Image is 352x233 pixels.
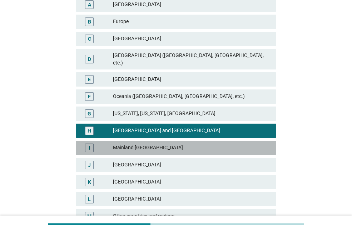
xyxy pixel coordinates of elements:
div: K [88,178,91,186]
div: C [88,35,91,42]
div: Mainland [GEOGRAPHIC_DATA] [113,144,271,152]
div: [GEOGRAPHIC_DATA] [113,75,271,84]
div: [GEOGRAPHIC_DATA] [113,195,271,203]
div: [GEOGRAPHIC_DATA] [113,178,271,186]
div: [US_STATE], [US_STATE], [GEOGRAPHIC_DATA] [113,109,271,118]
div: [GEOGRAPHIC_DATA] [113,35,271,43]
div: A [88,1,91,8]
div: G [88,110,91,117]
div: M [87,212,91,220]
div: F [88,93,91,100]
div: Oceania ([GEOGRAPHIC_DATA], [GEOGRAPHIC_DATA], etc.) [113,92,271,101]
div: [GEOGRAPHIC_DATA] [113,161,271,169]
div: Europe [113,17,271,26]
div: I [89,144,90,151]
div: J [88,161,91,169]
div: [GEOGRAPHIC_DATA] ([GEOGRAPHIC_DATA], [GEOGRAPHIC_DATA], etc.) [113,52,271,67]
div: E [88,76,91,83]
div: Other countries and regions [113,212,271,221]
div: H [88,127,91,134]
div: D [88,55,91,63]
div: [GEOGRAPHIC_DATA] and [GEOGRAPHIC_DATA] [113,126,271,135]
div: B [88,18,91,25]
div: L [88,195,91,203]
div: [GEOGRAPHIC_DATA] [113,0,271,9]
